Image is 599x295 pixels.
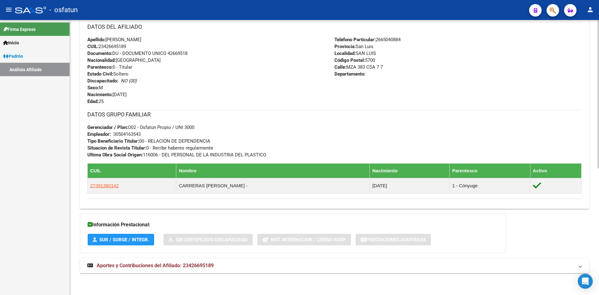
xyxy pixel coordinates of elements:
span: Sin Certificado Discapacidad [176,237,248,243]
strong: Nacionalidad: [87,57,116,63]
th: Nombre [176,163,370,178]
span: [PERSON_NAME] [87,37,141,42]
button: Prestaciones Auditadas [356,234,431,245]
strong: Nacimiento: [87,92,113,97]
span: SAN LUIS [334,51,376,56]
td: CARRERAS [PERSON_NAME] - [176,178,370,193]
span: Not. Internacion / Censo Hosp. [271,237,346,243]
strong: Documento: [87,51,112,56]
th: Activo [530,163,581,178]
span: 116006 - DEL PERSONAL DE LA INDUSTRIA DEL PLASTICO [87,152,266,158]
span: 25 [87,99,104,104]
span: O02 - Osfatun Propio / UNI 3000 [87,125,194,130]
span: 00 - RELACION DE DEPENDENCIA [87,138,210,144]
span: DU - DOCUMENTO UNICO 42669518 [87,51,187,56]
span: 2665040884 [334,37,401,42]
strong: Edad: [87,99,99,104]
strong: Parentesco: [87,64,113,70]
div: 30504163543 [113,131,141,138]
th: Parentesco [450,163,530,178]
strong: Localidad: [334,51,356,56]
strong: Empleador: [87,131,111,137]
i: NO (00) [121,78,137,84]
button: Not. Internacion / Censo Hosp. [257,234,351,245]
strong: Teléfono Particular: [334,37,376,42]
span: Prestaciones Auditadas [366,237,426,243]
span: 5700 [334,57,375,63]
span: 23426695189 [87,44,126,49]
button: Sin Certificado Discapacidad [163,234,253,245]
span: 27391380142 [90,183,119,188]
th: CUIL [88,163,176,178]
div: Open Intercom Messenger [578,274,593,289]
span: 0 - Titular [87,64,132,70]
td: 1 - Cónyuge [450,178,530,193]
span: Inicio [3,39,19,46]
mat-icon: menu [5,6,12,13]
span: 0 - Recibe haberes regularmente [87,145,213,151]
span: Padrón [3,53,23,60]
span: Aportes y Contribuciones del Afiliado: 23426695189 [97,263,214,268]
strong: Código Postal: [334,57,365,63]
span: SUR / SURGE / INTEGR. [99,237,149,243]
mat-icon: person [587,6,594,13]
strong: CUIL: [87,44,99,49]
span: [DATE] [87,92,127,97]
strong: Apellido: [87,37,105,42]
span: MZA 383 CSA 7 7 [334,64,383,70]
span: Soltero [87,71,129,77]
button: SUR / SURGE / INTEGR. [88,234,154,245]
h3: DATOS DEL AFILIADO [87,22,582,31]
strong: Sexo: [87,85,99,91]
span: Firma Express [3,26,36,33]
td: [DATE] [370,178,450,193]
strong: Ultima Obra Social Origen: [87,152,143,158]
strong: Departamento: [334,71,365,77]
h3: DATOS GRUPO FAMILIAR [87,110,582,119]
span: - osfatun [49,3,78,17]
h3: Información Prestacional: [88,220,498,229]
strong: Tipo Beneficiario Titular: [87,138,139,144]
span: San Luis [334,44,373,49]
strong: Calle: [334,64,346,70]
span: M [87,85,103,91]
strong: Estado Civil: [87,71,113,77]
span: [GEOGRAPHIC_DATA] [87,57,161,63]
strong: Provincia: [334,44,356,49]
mat-expansion-panel-header: Aportes y Contribuciones del Afiliado: 23426695189 [80,258,589,273]
strong: Situacion de Revista Titular: [87,145,146,151]
strong: Discapacitado: [87,78,118,84]
th: Nacimiento [370,163,450,178]
strong: Gerenciador / Plan: [87,125,128,130]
